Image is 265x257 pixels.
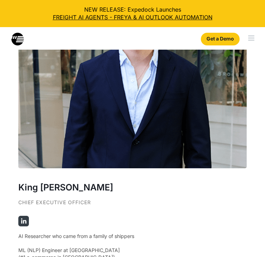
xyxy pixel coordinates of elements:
div: Chief Executive Officer [18,200,247,212]
a: Get a Demo [201,33,240,45]
div: menu [242,27,265,50]
iframe: Chat Widget [148,181,265,257]
div: NEW RELEASE: Expedock Launches [6,6,259,21]
a: FREIGHT AI AGENTS - FREYA & AI OUTLOOK AUTOMATION [6,13,259,21]
h2: King [PERSON_NAME] [18,178,247,196]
